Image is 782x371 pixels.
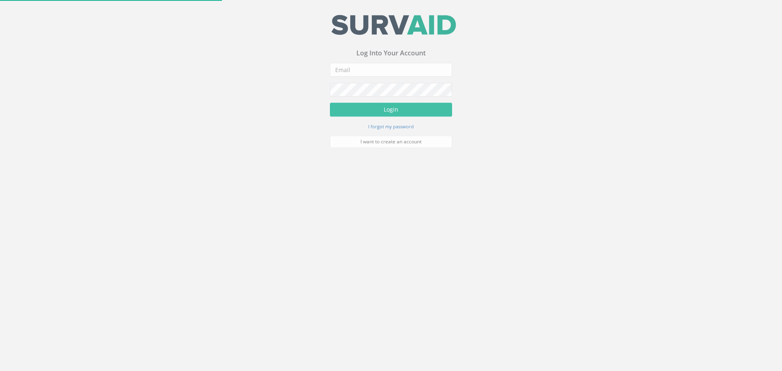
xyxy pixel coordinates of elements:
[368,125,414,131] small: I forgot my password
[330,51,452,59] h3: Log Into Your Account
[330,137,452,149] a: I want to create an account
[368,124,414,132] a: I forgot my password
[330,64,452,78] input: Email
[330,104,452,118] button: Login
